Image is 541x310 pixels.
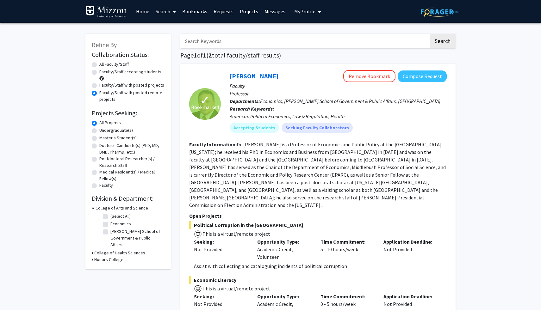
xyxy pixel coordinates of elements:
a: Search [152,0,179,22]
label: Economics [110,221,131,227]
p: Application Deadline: [383,238,437,246]
label: All Projects [99,119,121,126]
label: Medical Resident(s) / Medical Fellow(s) [99,169,165,182]
p: Seeking: [194,293,248,300]
span: Political Corruption in the [GEOGRAPHIC_DATA] [189,221,447,229]
input: Search Keywords [180,34,429,48]
span: Economic Literacy [189,276,447,284]
span: 1 [194,51,197,59]
button: Remove Bookmark [343,70,395,82]
span: Economics, [PERSON_NAME] School of Government & Public Affairs, [GEOGRAPHIC_DATA] [260,98,440,104]
span: Refine By [92,41,117,49]
b: Faculty Information: [189,141,237,148]
label: Faculty [99,182,113,189]
img: University of Missouri Logo [85,6,127,18]
div: Academic Credit, Volunteer [252,238,316,261]
a: Home [133,0,152,22]
p: Time Commitment: [320,293,374,300]
label: All Faculty/Staff [99,61,129,68]
mat-chip: Accepting Students [230,123,279,133]
span: Bookmarked [191,103,219,111]
span: My Profile [294,8,315,15]
span: 1 [203,51,206,59]
label: Master's Student(s) [99,135,137,141]
img: ForagerOne Logo [421,7,460,17]
span: ✓ [200,97,210,103]
iframe: Chat [5,282,27,305]
h3: College of Health Sciences [94,250,145,256]
div: Not Provided [194,300,248,308]
h2: Division & Department: [92,195,165,202]
button: Search [430,34,456,48]
span: This is a virtual/remote project [202,285,270,292]
p: Application Deadline: [383,293,437,300]
span: 2 [208,51,212,59]
label: Doctoral Candidate(s) (PhD, MD, DMD, PharmD, etc.) [99,142,165,155]
p: Opportunity Type: [257,238,311,246]
a: Messages [261,0,289,22]
button: Compose Request to Jeff Milyo [398,70,447,82]
div: 5 - 10 hours/week [316,238,379,261]
a: Bookmarks [179,0,210,22]
h2: Projects Seeking: [92,109,165,117]
label: [PERSON_NAME] School of Government & Public Affairs [110,228,163,248]
mat-chip: Seeking Faculty Collaborators [282,123,353,133]
label: Postdoctoral Researcher(s) / Research Staff [99,155,165,169]
span: This is a virtual/remote project [202,231,270,237]
div: Not Provided [379,238,442,261]
fg-read-more: Dr. [PERSON_NAME] is a Professor of Economics and Public Policy at the [GEOGRAPHIC_DATA][US_STATE... [189,141,446,208]
div: Not Provided [194,246,248,253]
p: Time Commitment: [320,238,374,246]
p: Open Projects [189,212,447,220]
a: Requests [210,0,237,22]
label: Faculty/Staff with posted remote projects [99,89,165,103]
h2: Collaboration Status: [92,51,165,58]
p: Assist with collecting and cataloguing incidents of political corruption [194,262,447,270]
p: Opportunity Type: [257,293,311,300]
h1: Page of ( total faculty/staff results) [180,52,456,59]
p: Seeking: [194,238,248,246]
a: Projects [237,0,261,22]
a: [PERSON_NAME] [230,72,278,80]
h3: Honors College [94,256,123,263]
p: Faculty [230,82,447,90]
b: Departments: [230,98,260,104]
div: American Political Economics, Law & Regulation, Health [230,112,447,120]
label: Faculty/Staff with posted projects [99,82,164,88]
p: Professor [230,90,447,97]
h3: College of Arts and Science [96,205,148,211]
label: Undergraduate(s) [99,127,133,134]
label: Faculty/Staff accepting students [99,69,161,75]
label: (Select All) [110,213,131,220]
b: Research Keywords: [230,106,274,112]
